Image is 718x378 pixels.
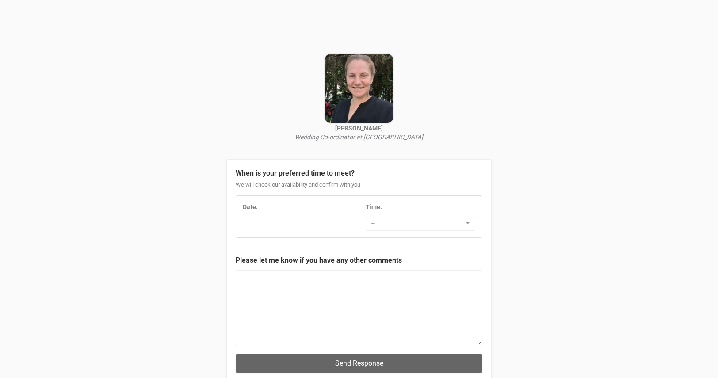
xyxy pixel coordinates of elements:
button: -- [366,216,475,231]
i: Wedding Co-ordinator at [GEOGRAPHIC_DATA] [295,134,423,141]
legend: When is your preferred time to meet? [236,168,482,179]
button: Send Response [236,354,482,372]
span: -- [371,219,464,228]
strong: [PERSON_NAME] [335,125,383,132]
strong: Time: [366,203,382,210]
div: We will check our availability and confirm with you [236,181,482,196]
strong: Date: [243,203,258,210]
legend: Please let me know if you have any other comments [236,256,482,266]
img: open-uri20250213-2-1m688p0 [324,53,394,124]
